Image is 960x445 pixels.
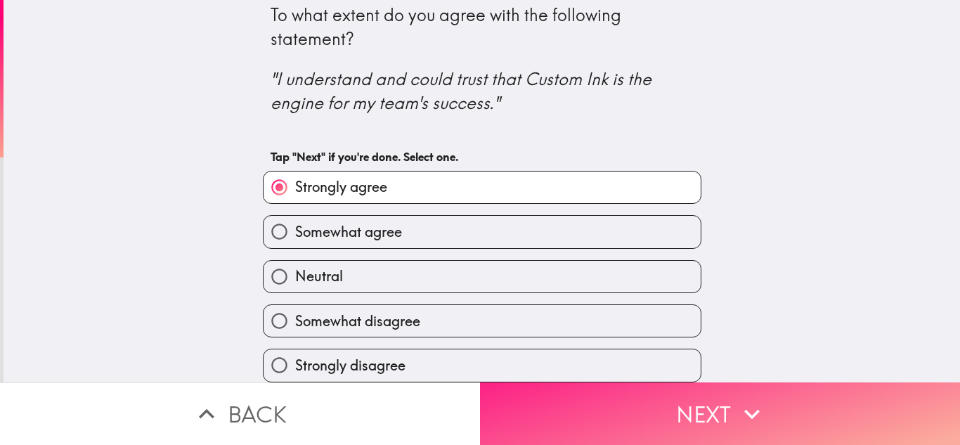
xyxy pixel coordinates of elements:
span: Neutral [295,266,343,286]
span: Strongly disagree [295,356,406,375]
button: Somewhat disagree [264,305,701,337]
button: Next [480,382,960,445]
button: Somewhat agree [264,216,701,247]
span: Somewhat agree [295,222,402,242]
button: Neutral [264,261,701,292]
span: Strongly agree [295,177,387,197]
h6: Tap "Next" if you're done. Select one. [271,149,694,165]
div: To what extent do you agree with the following statement? [271,4,694,115]
i: "I understand and could trust that Custom Ink is the engine for my team's success." [271,68,656,113]
button: Strongly agree [264,172,701,203]
span: Somewhat disagree [295,311,420,331]
button: Strongly disagree [264,349,701,381]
